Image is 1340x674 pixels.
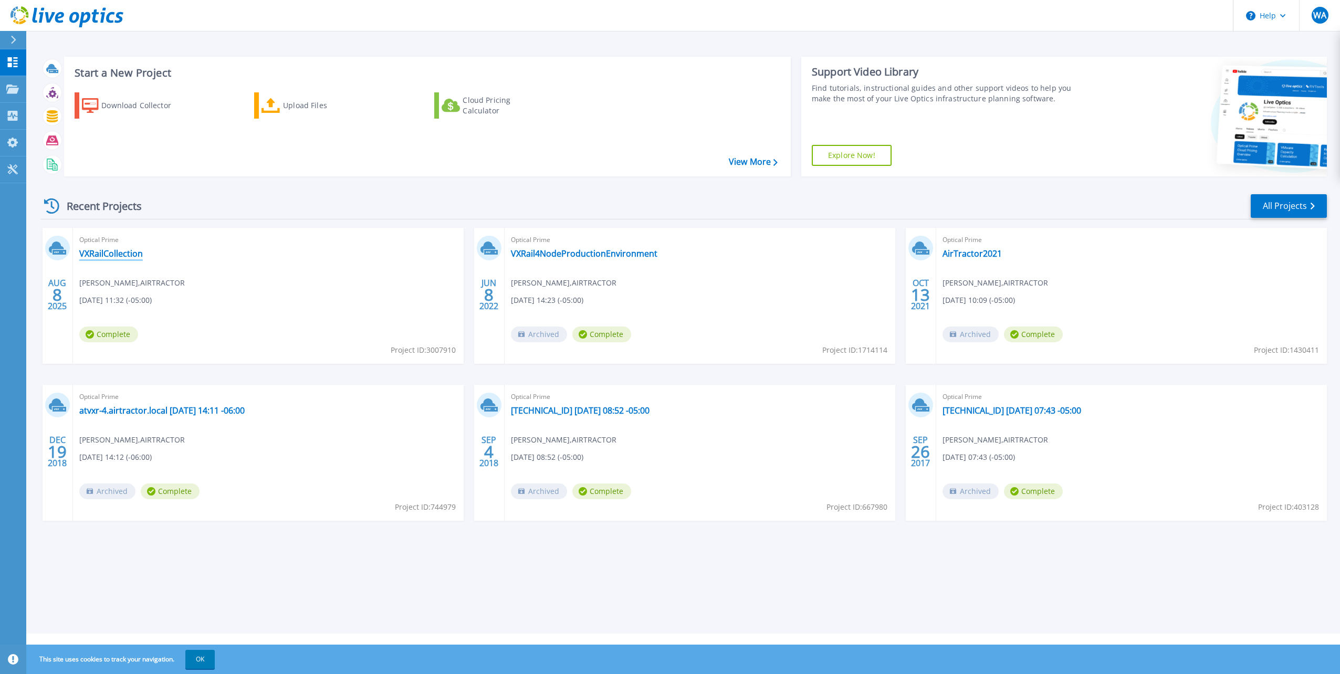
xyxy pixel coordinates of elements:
[572,327,631,342] span: Complete
[484,290,494,299] span: 8
[943,294,1015,306] span: [DATE] 10:09 (-05:00)
[910,276,930,314] div: OCT 2021
[1258,501,1319,513] span: Project ID: 403128
[812,145,892,166] a: Explore Now!
[479,433,499,471] div: SEP 2018
[511,483,567,499] span: Archived
[943,434,1048,446] span: [PERSON_NAME] , AIRTRACTOR
[141,483,200,499] span: Complete
[943,391,1321,403] span: Optical Prime
[812,83,1083,104] div: Find tutorials, instructional guides and other support videos to help you make the most of your L...
[101,95,185,116] div: Download Collector
[1004,483,1063,499] span: Complete
[79,248,143,259] a: VXRailCollection
[511,434,616,446] span: [PERSON_NAME] , AIRTRACTOR
[572,483,631,499] span: Complete
[48,447,67,456] span: 19
[943,451,1015,463] span: [DATE] 07:43 (-05:00)
[79,327,138,342] span: Complete
[511,277,616,289] span: [PERSON_NAME] , AIRTRACTOR
[479,276,499,314] div: JUN 2022
[79,451,152,463] span: [DATE] 14:12 (-06:00)
[511,451,583,463] span: [DATE] 08:52 (-05:00)
[1254,344,1319,356] span: Project ID: 1430411
[511,234,889,246] span: Optical Prime
[511,327,567,342] span: Archived
[511,391,889,403] span: Optical Prime
[79,294,152,306] span: [DATE] 11:32 (-05:00)
[79,434,185,446] span: [PERSON_NAME] , AIRTRACTOR
[911,290,930,299] span: 13
[943,327,999,342] span: Archived
[53,290,62,299] span: 8
[943,234,1321,246] span: Optical Prime
[254,92,371,119] a: Upload Files
[822,344,887,356] span: Project ID: 1714114
[434,92,551,119] a: Cloud Pricing Calculator
[484,447,494,456] span: 4
[812,65,1083,79] div: Support Video Library
[395,501,456,513] span: Project ID: 744979
[79,405,245,416] a: atvxr-4.airtractor.local [DATE] 14:11 -06:00
[75,92,192,119] a: Download Collector
[79,234,457,246] span: Optical Prime
[75,67,777,79] h3: Start a New Project
[511,294,583,306] span: [DATE] 14:23 (-05:00)
[943,483,999,499] span: Archived
[29,650,215,669] span: This site uses cookies to track your navigation.
[511,248,657,259] a: VXRail4NodeProductionEnvironment
[826,501,887,513] span: Project ID: 667980
[729,157,778,167] a: View More
[943,405,1081,416] a: [TECHNICAL_ID] [DATE] 07:43 -05:00
[185,650,215,669] button: OK
[463,95,547,116] div: Cloud Pricing Calculator
[79,277,185,289] span: [PERSON_NAME] , AIRTRACTOR
[1004,327,1063,342] span: Complete
[79,483,135,499] span: Archived
[910,433,930,471] div: SEP 2017
[1313,11,1326,19] span: WA
[511,405,650,416] a: [TECHNICAL_ID] [DATE] 08:52 -05:00
[943,277,1048,289] span: [PERSON_NAME] , AIRTRACTOR
[943,248,1002,259] a: AirTractor2021
[40,193,156,219] div: Recent Projects
[47,276,67,314] div: AUG 2025
[1251,194,1327,218] a: All Projects
[391,344,456,356] span: Project ID: 3007910
[47,433,67,471] div: DEC 2018
[283,95,367,116] div: Upload Files
[79,391,457,403] span: Optical Prime
[911,447,930,456] span: 26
